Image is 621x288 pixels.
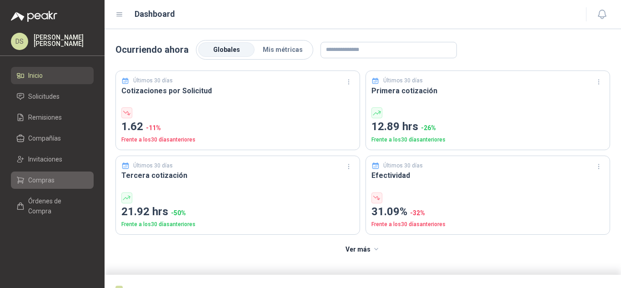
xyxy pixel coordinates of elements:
[11,172,94,189] a: Compras
[121,170,354,181] h3: Tercera cotización
[383,162,423,170] p: Últimos 30 días
[28,71,43,81] span: Inicio
[371,220,604,229] p: Frente a los 30 días anteriores
[410,209,425,217] span: -32 %
[121,136,354,144] p: Frente a los 30 días anteriores
[121,118,354,136] p: 1.62
[371,118,604,136] p: 12.89 hrs
[28,133,61,143] span: Compañías
[11,88,94,105] a: Solicitudes
[146,124,161,131] span: -11 %
[11,192,94,220] a: Órdenes de Compra
[11,151,94,168] a: Invitaciones
[371,170,604,181] h3: Efectividad
[11,130,94,147] a: Compañías
[11,33,28,50] div: DS
[28,154,62,164] span: Invitaciones
[11,11,57,22] img: Logo peakr
[11,109,94,126] a: Remisiones
[371,136,604,144] p: Frente a los 30 días anteriores
[121,203,354,221] p: 21.92 hrs
[371,85,604,96] h3: Primera cotización
[28,112,62,122] span: Remisiones
[28,175,55,185] span: Compras
[115,43,189,57] p: Ocurriendo ahora
[121,85,354,96] h3: Cotizaciones por Solicitud
[121,220,354,229] p: Frente a los 30 días anteriores
[171,209,186,217] span: -50 %
[28,91,60,101] span: Solicitudes
[371,203,604,221] p: 31.09%
[263,46,303,53] span: Mis métricas
[34,34,94,47] p: [PERSON_NAME] [PERSON_NAME]
[133,162,173,170] p: Últimos 30 días
[28,196,85,216] span: Órdenes de Compra
[11,67,94,84] a: Inicio
[421,124,436,131] span: -26 %
[135,8,175,20] h1: Dashboard
[341,240,386,258] button: Ver más
[213,46,240,53] span: Globales
[383,76,423,85] p: Últimos 30 días
[133,76,173,85] p: Últimos 30 días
